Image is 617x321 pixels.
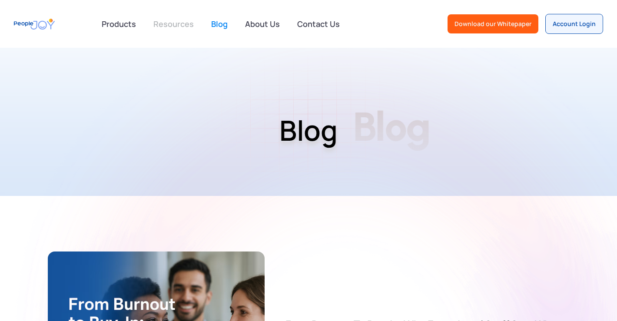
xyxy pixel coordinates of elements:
[448,14,538,33] a: Download our Whitepaper
[292,14,345,33] a: Contact Us
[553,20,596,28] div: Account Login
[240,14,285,33] a: About Us
[96,15,141,33] div: Products
[148,14,199,33] a: Resources
[545,14,603,34] a: Account Login
[206,14,233,33] a: Blog
[14,14,55,34] a: home
[7,94,610,167] h1: Blog
[454,20,531,28] div: Download our Whitepaper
